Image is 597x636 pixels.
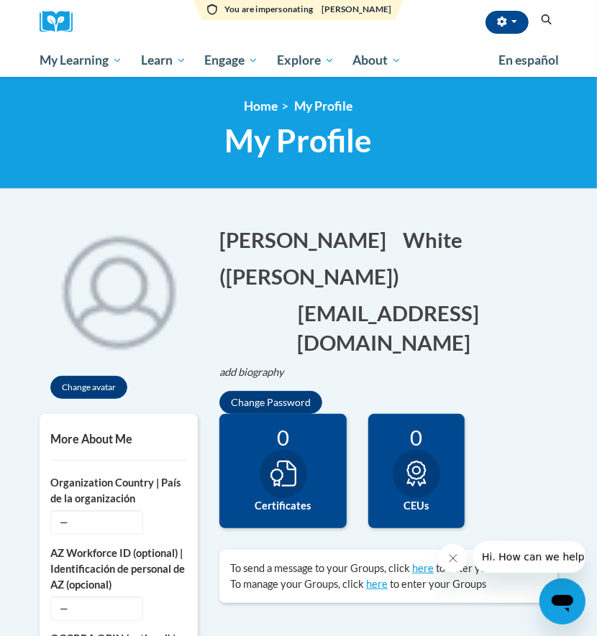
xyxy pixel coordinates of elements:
button: Search [536,11,557,29]
label: Certificates [230,498,336,514]
a: Cox Campus [40,11,83,33]
span: To manage your Groups, click [230,578,364,590]
button: Edit first name [219,225,396,254]
div: 0 [230,425,336,450]
button: Edit screen name [219,262,409,291]
span: to enter your Mailbox [436,562,535,574]
span: Learn [141,52,186,69]
button: Change Password [219,391,322,414]
span: My Learning [40,52,122,69]
label: CEUs [379,498,454,514]
a: Learn [132,44,196,77]
span: Explore [277,52,334,69]
button: Edit email address [219,298,557,357]
div: 0 [379,425,454,450]
a: My Learning [30,44,132,77]
label: AZ Workforce ID (optional) | Identificación de personal de AZ (opcional) [50,545,187,593]
a: here [366,578,388,590]
span: Hi. How can we help? [9,10,117,22]
iframe: Message from company [473,541,585,573]
a: here [412,562,434,574]
span: — [50,596,143,621]
button: Edit biography [219,364,296,380]
span: My Profile [295,98,353,114]
div: Click to change the profile picture [40,211,198,369]
span: About [352,52,401,69]
span: My Profile [225,121,373,160]
button: Account Settings [486,11,529,34]
i: add biography [219,366,284,378]
a: About [344,44,411,77]
span: Engage [204,52,258,69]
span: — [50,510,143,535]
div: Main menu [29,44,568,77]
h5: More About Me [50,432,187,446]
a: Engage [195,44,268,77]
button: Edit last name [403,225,472,254]
span: to enter your Groups [390,578,486,590]
img: profile avatar [40,211,198,369]
a: Explore [268,44,344,77]
img: Logo brand [40,11,83,33]
a: Home [245,98,278,114]
iframe: Close message [439,544,468,573]
button: Change avatar [50,376,127,399]
span: To send a message to your Groups, click [230,562,410,574]
span: En español [498,52,559,68]
a: En español [489,45,568,75]
label: Organization Country | País de la organización [50,475,187,507]
iframe: Button to launch messaging window [539,579,585,625]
